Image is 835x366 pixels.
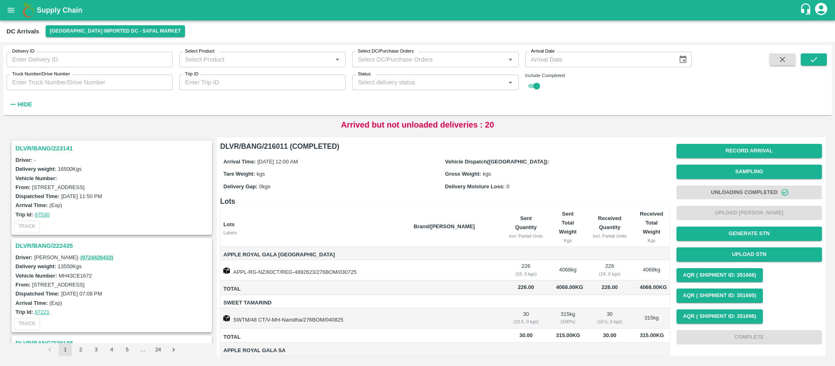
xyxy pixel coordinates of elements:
label: Dispatched Time: [15,291,59,297]
label: Delivery ID [12,48,34,55]
span: [PERSON_NAME] - [34,254,114,260]
span: 0 [507,183,509,190]
img: logo [20,2,37,18]
label: Arrival Date [531,48,555,55]
span: Apple Royal Gala SA [223,346,407,355]
td: SWTM/48 CT/V-MH-Namdha/276BOM/040825 [220,308,407,329]
span: kgs [257,171,265,177]
b: Received Quantity [598,215,621,230]
span: Apple Royal Gala [GEOGRAPHIC_DATA] [223,250,407,260]
span: 0 kgs [259,183,270,190]
button: Generate STN [676,227,822,241]
label: Select DC/Purchase Orders [358,48,414,55]
input: Select delivery status [355,77,502,88]
a: (9724426433) [80,254,113,260]
p: Arrived but not unloaded deliveries : 20 [341,119,494,131]
span: 4068.00 Kg [640,284,667,290]
span: [DATE] 12:00 AM [258,159,298,165]
div: ( 100 %) [556,318,579,325]
div: DC Arrivals [7,26,39,37]
label: Arrival Time: [223,159,256,165]
div: account of current user [814,2,828,19]
div: customer-support [800,3,814,18]
button: page 1 [59,343,72,356]
label: Select Product [185,48,214,55]
label: [DATE] 07:08 PM [61,291,102,297]
b: Sent Total Weight [559,211,577,235]
label: Trip ID [185,71,198,77]
label: Trip Id: [15,212,33,218]
button: Select DC [46,25,185,37]
button: Go to page 24 [152,343,165,356]
button: AQR ( Shipment Id: 351696) [676,309,763,324]
td: 226 [586,260,633,280]
label: MH43CE1672 [59,273,92,279]
a: 87530 [35,212,49,218]
span: 226.00 [509,283,543,292]
td: 315 kg [633,308,670,329]
nav: pagination navigation [42,343,181,356]
h6: Lots [220,196,670,207]
input: Select DC/Purchase Orders [355,54,492,65]
button: Go to next page [167,343,180,356]
h3: DLVR/BANG/222435 [15,240,210,251]
label: (Exp) [49,300,62,306]
span: Total [223,284,407,294]
div: Include Completed [525,72,692,79]
button: AQR ( Shipment Id: 351695) [676,289,763,303]
h3: DLVR/BANG/220138 [15,338,210,348]
button: Open [505,54,516,65]
button: Open [505,77,516,88]
span: Total [223,333,407,342]
label: Truck Number/Drive Number [12,71,70,77]
b: Supply Chain [37,6,82,14]
div: Kgs [640,237,663,244]
div: Kgs [556,237,579,244]
button: Go to page 2 [74,343,87,356]
span: 315.00 Kg [556,332,580,338]
div: ( 10.5, 0 kgs) [593,318,627,325]
button: Go to page 3 [90,343,103,356]
div: ( 18, 0 kgs) [509,270,543,278]
div: ( 18, 0 kgs) [593,270,627,278]
div: incl. Partial Units [509,232,543,240]
label: From: [15,184,31,190]
label: Vehicle Dispatch([GEOGRAPHIC_DATA]): [445,159,549,165]
label: 13550 Kgs [58,263,82,269]
h6: DLVR/BANG/216011 (COMPLETED) [220,141,670,152]
label: Vehicle Number: [15,273,57,279]
label: Tare Weight: [223,171,255,177]
button: open drawer [2,1,20,20]
h3: DLVR/BANG/223141 [15,143,210,154]
b: Brand/[PERSON_NAME] [414,223,475,229]
td: 30 [502,308,550,329]
a: Supply Chain [37,4,800,16]
input: Enter Trip ID [179,75,346,90]
button: Choose date [675,52,691,67]
button: Record Arrival [676,144,822,158]
label: [DATE] 11:50 PM [61,193,102,199]
label: Vehicle Number: [15,175,57,181]
input: Enter Truck Number/Drive Number [7,75,173,90]
label: Delivery Gap: [223,183,258,190]
input: Arrival Date [525,52,672,67]
label: Status [358,71,371,77]
b: Sent Quantity [515,215,537,230]
span: kgs [483,171,491,177]
div: … [136,346,149,354]
td: 4068 kg [633,260,670,280]
td: 315 kg [549,308,586,329]
label: From: [15,282,31,288]
button: Sampling [676,165,822,179]
input: Enter Delivery ID [7,52,173,67]
span: 30.00 [593,331,627,340]
button: AQR ( Shipment Id: 351666) [676,268,763,282]
span: - [34,157,36,163]
span: 4068.00 Kg [556,284,583,290]
label: Delivery Moisture Loss: [445,183,505,190]
label: [STREET_ADDRESS] [32,282,85,288]
button: Go to page 5 [121,343,134,356]
button: Hide [7,97,34,111]
input: Select Product [182,54,330,65]
label: Gross Weight: [445,171,481,177]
